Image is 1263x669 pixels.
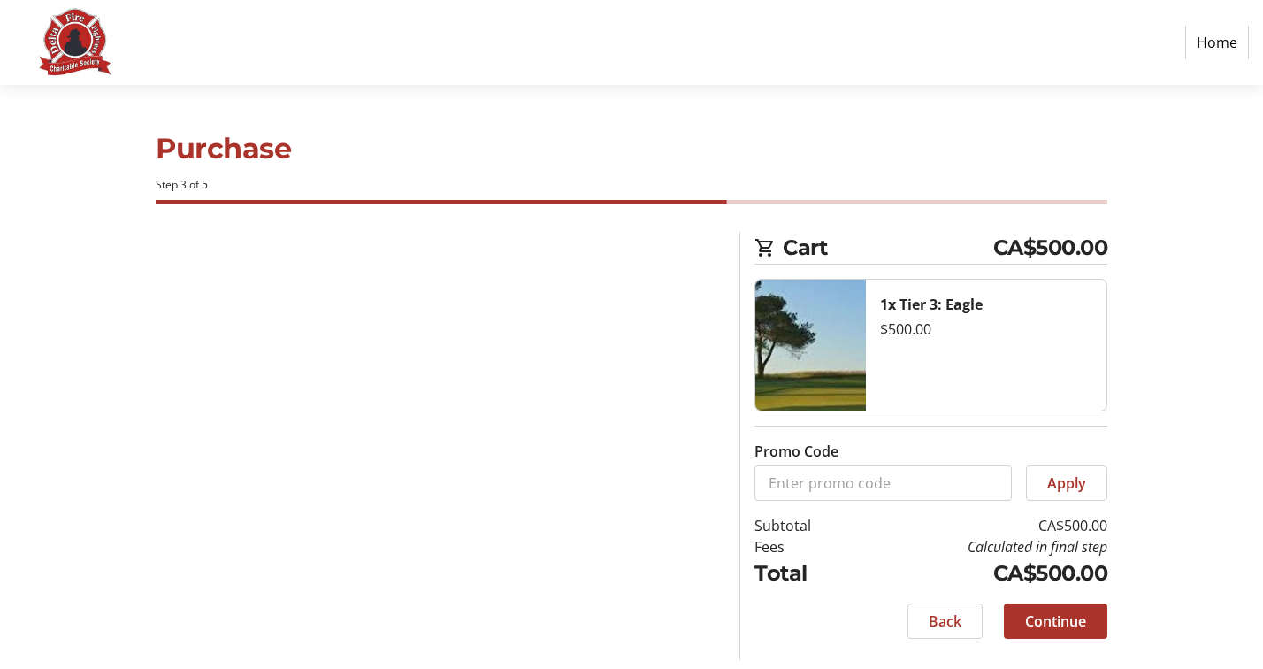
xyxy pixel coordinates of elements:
[156,127,1107,170] h1: Purchase
[754,465,1012,501] input: Enter promo code
[1004,604,1107,639] button: Continue
[856,515,1107,536] td: CA$500.00
[156,177,1107,193] div: Step 3 of 5
[856,536,1107,557] td: Calculated in final step
[754,441,838,462] label: Promo Code
[14,7,140,78] img: Delta Firefighters Charitable Society's Logo
[1047,473,1086,494] span: Apply
[880,319,1092,340] div: $500.00
[783,232,993,264] span: Cart
[754,515,856,536] td: Subtotal
[755,280,866,411] img: Tier 3: Eagle
[754,557,856,589] td: Total
[754,536,856,557] td: Fees
[1025,611,1086,632] span: Continue
[856,557,1107,589] td: CA$500.00
[1026,465,1107,501] button: Apply
[880,295,983,314] strong: 1x Tier 3: Eagle
[929,611,961,632] span: Back
[907,604,983,639] button: Back
[1185,26,1249,59] a: Home
[993,232,1108,264] span: CA$500.00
